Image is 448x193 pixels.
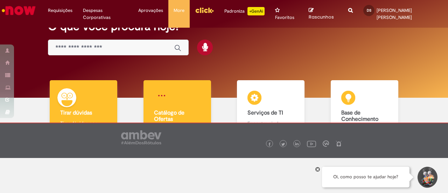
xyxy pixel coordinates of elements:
[367,8,371,13] span: DS
[275,14,294,21] span: Favoritos
[341,109,378,123] b: Base de Conhecimento
[318,80,412,141] a: Base de Conhecimento Consulte e aprenda
[37,80,131,141] a: Tirar dúvidas Tirar dúvidas com Lupi Assist e Gen Ai
[1,4,37,18] img: ServiceNow
[60,120,107,134] p: Tirar dúvidas com Lupi Assist e Gen Ai
[309,14,334,20] span: Rascunhos
[268,143,271,146] img: logo_footer_facebook.png
[83,7,128,21] span: Despesas Corporativas
[224,7,265,15] div: Padroniza
[336,140,342,147] img: logo_footer_naosei.png
[323,140,329,147] img: logo_footer_workplace.png
[131,80,224,141] a: Catálogo de Ofertas Abra uma solicitação
[48,20,400,33] h2: O que você procura hoje?
[307,139,316,148] img: logo_footer_youtube.png
[247,7,265,15] p: +GenAi
[60,109,92,116] b: Tirar dúvidas
[416,167,437,188] button: Iniciar Conversa de Suporte
[377,7,412,20] span: [PERSON_NAME] [PERSON_NAME]
[154,109,184,123] b: Catálogo de Ofertas
[138,7,163,14] span: Aprovações
[281,143,285,146] img: logo_footer_twitter.png
[48,7,72,14] span: Requisições
[195,5,214,15] img: click_logo_yellow_360x200.png
[322,167,409,187] div: Oi, como posso te ajudar hoje?
[121,130,161,144] img: logo_footer_ambev_rotulo_gray.png
[247,120,294,127] p: Encontre ajuda
[224,80,318,141] a: Serviços de TI Encontre ajuda
[174,7,184,14] span: More
[247,109,283,116] b: Serviços de TI
[295,142,299,146] img: logo_footer_linkedin.png
[309,7,338,20] a: Rascunhos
